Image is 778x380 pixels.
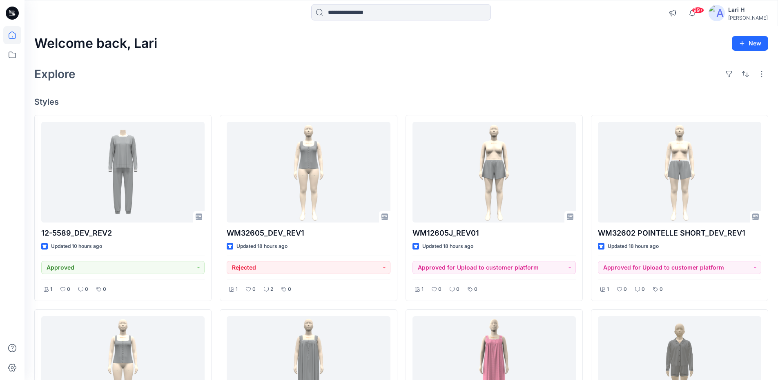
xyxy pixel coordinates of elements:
h2: Welcome back, Lari [34,36,157,51]
button: New [732,36,768,51]
p: WM32602 POINTELLE SHORT_DEV_REV1 [598,227,761,239]
p: 0 [438,285,441,294]
p: 2 [270,285,273,294]
a: WM12605J_REV01 [412,122,576,223]
p: 0 [642,285,645,294]
img: avatar [709,5,725,21]
p: 0 [660,285,663,294]
a: 12-5589_DEV_REV2 [41,122,205,223]
p: 1 [607,285,609,294]
p: 12-5589_DEV_REV2 [41,227,205,239]
span: 99+ [692,7,704,13]
p: 1 [421,285,424,294]
p: 0 [456,285,459,294]
p: WM32605_DEV_REV1 [227,227,390,239]
h2: Explore [34,67,76,81]
p: 0 [67,285,70,294]
p: 0 [474,285,477,294]
p: 0 [624,285,627,294]
p: 0 [103,285,106,294]
p: 1 [236,285,238,294]
a: WM32605_DEV_REV1 [227,122,390,223]
p: 0 [85,285,88,294]
p: Updated 18 hours ago [608,242,659,251]
p: WM12605J_REV01 [412,227,576,239]
p: Updated 10 hours ago [51,242,102,251]
p: 1 [50,285,52,294]
div: [PERSON_NAME] [728,15,768,21]
a: WM32602 POINTELLE SHORT_DEV_REV1 [598,122,761,223]
p: Updated 18 hours ago [236,242,288,251]
div: Lari H [728,5,768,15]
p: 0 [288,285,291,294]
p: 0 [252,285,256,294]
h4: Styles [34,97,768,107]
p: Updated 18 hours ago [422,242,473,251]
